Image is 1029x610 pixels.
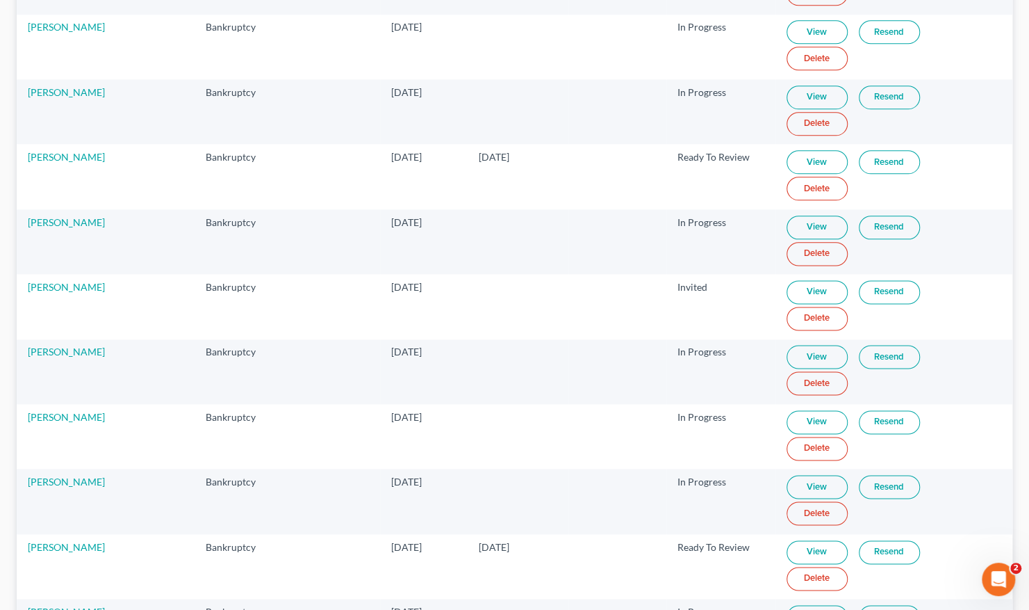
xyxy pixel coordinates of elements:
[28,86,105,98] a: [PERSON_NAME]
[787,410,848,434] a: View
[479,151,509,163] span: [DATE]
[666,15,775,79] td: In Progress
[666,404,775,469] td: In Progress
[666,534,775,599] td: Ready To Review
[28,346,105,358] a: [PERSON_NAME]
[787,216,848,239] a: View
[787,307,848,330] a: Delete
[391,346,422,358] span: [DATE]
[28,21,105,33] a: [PERSON_NAME]
[859,410,920,434] a: Resend
[787,437,848,460] a: Delete
[859,345,920,369] a: Resend
[666,339,775,404] td: In Progress
[391,216,422,228] span: [DATE]
[391,86,422,98] span: [DATE]
[666,274,775,339] td: Invited
[666,209,775,274] td: In Progress
[787,345,848,369] a: View
[195,15,281,79] td: Bankruptcy
[859,216,920,239] a: Resend
[391,541,422,553] span: [DATE]
[666,79,775,144] td: In Progress
[982,563,1015,596] iframe: Intercom live chat
[787,47,848,70] a: Delete
[787,242,848,266] a: Delete
[859,150,920,174] a: Resend
[859,86,920,109] a: Resend
[28,411,105,423] a: [PERSON_NAME]
[391,21,422,33] span: [DATE]
[195,339,281,404] td: Bankruptcy
[859,280,920,304] a: Resend
[666,469,775,533] td: In Progress
[787,501,848,525] a: Delete
[28,151,105,163] a: [PERSON_NAME]
[391,411,422,423] span: [DATE]
[391,281,422,293] span: [DATE]
[195,209,281,274] td: Bankruptcy
[28,281,105,293] a: [PERSON_NAME]
[391,476,422,488] span: [DATE]
[787,280,848,304] a: View
[195,469,281,533] td: Bankruptcy
[859,475,920,499] a: Resend
[1010,563,1021,574] span: 2
[787,112,848,136] a: Delete
[479,541,509,553] span: [DATE]
[787,177,848,200] a: Delete
[666,144,775,209] td: Ready To Review
[28,476,105,488] a: [PERSON_NAME]
[787,20,848,44] a: View
[391,151,422,163] span: [DATE]
[787,567,848,591] a: Delete
[195,144,281,209] td: Bankruptcy
[859,20,920,44] a: Resend
[787,475,848,499] a: View
[195,274,281,339] td: Bankruptcy
[787,371,848,395] a: Delete
[787,86,848,109] a: View
[195,79,281,144] td: Bankruptcy
[195,404,281,469] td: Bankruptcy
[787,150,848,174] a: View
[859,540,920,564] a: Resend
[195,534,281,599] td: Bankruptcy
[28,216,105,228] a: [PERSON_NAME]
[787,540,848,564] a: View
[28,541,105,553] a: [PERSON_NAME]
